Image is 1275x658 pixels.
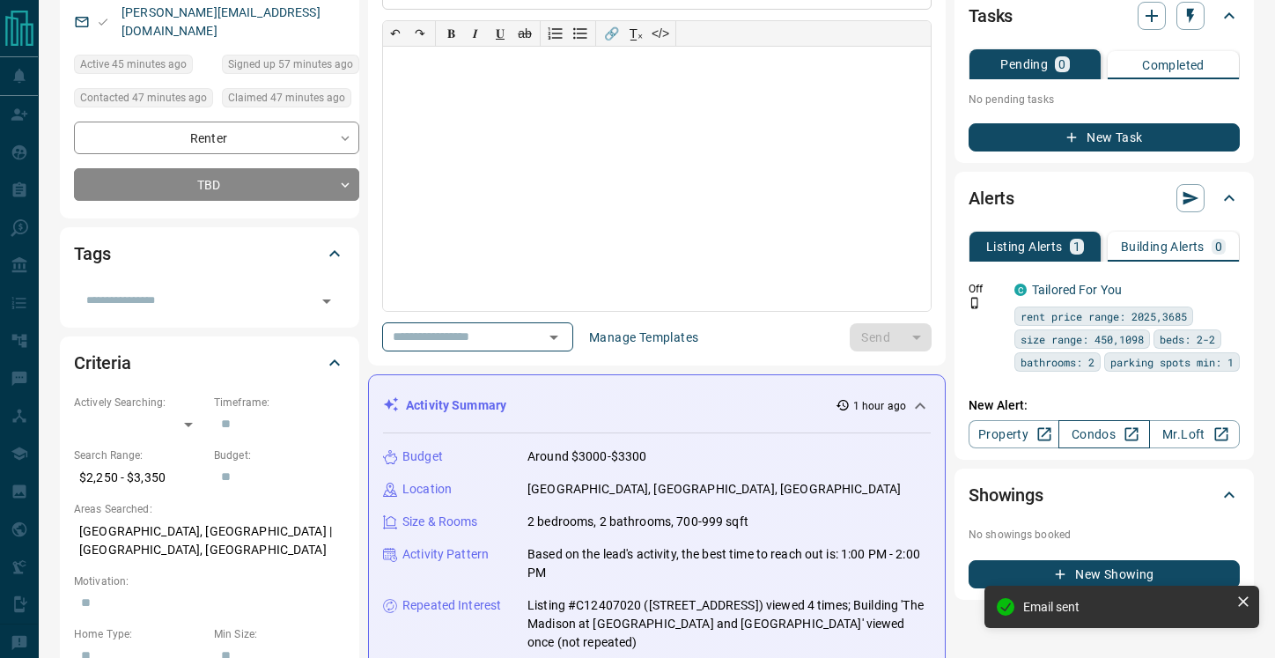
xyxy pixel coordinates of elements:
[1058,58,1065,70] p: 0
[214,447,345,463] p: Budget:
[383,389,931,422] div: Activity Summary1 hour ago
[402,513,478,531] p: Size & Rooms
[850,323,932,351] div: split button
[969,86,1240,113] p: No pending tasks
[969,560,1240,588] button: New Showing
[623,21,648,46] button: T̲ₓ
[969,481,1043,509] h2: Showings
[969,2,1013,30] h2: Tasks
[74,626,205,642] p: Home Type:
[969,177,1240,219] div: Alerts
[543,21,568,46] button: Numbered list
[97,16,109,28] svg: Email Valid
[1032,283,1122,297] a: Tailored For You
[402,545,489,564] p: Activity Pattern
[1058,420,1149,448] a: Condos
[542,325,566,350] button: Open
[1215,240,1222,253] p: 0
[74,240,110,268] h2: Tags
[986,240,1063,253] p: Listing Alerts
[969,396,1240,415] p: New Alert:
[599,21,623,46] button: 🔗
[1021,330,1144,348] span: size range: 450,1098
[402,596,501,615] p: Repeated Interest
[969,297,981,309] svg: Push Notification Only
[1000,58,1048,70] p: Pending
[74,463,205,492] p: $2,250 - $3,350
[402,447,443,466] p: Budget
[568,21,593,46] button: Bullet list
[1021,307,1187,325] span: rent price range: 2025,3685
[853,398,906,414] p: 1 hour ago
[228,89,345,107] span: Claimed 47 minutes ago
[214,626,345,642] p: Min Size:
[74,88,213,113] div: Tue Sep 16 2025
[80,55,187,73] span: Active 45 minutes ago
[439,21,463,46] button: 𝐁
[1160,330,1215,348] span: beds: 2-2
[402,480,452,499] p: Location
[122,5,321,38] a: [PERSON_NAME][EMAIL_ADDRESS][DOMAIN_NAME]
[314,289,339,314] button: Open
[74,342,345,384] div: Criteria
[74,55,213,79] div: Tue Sep 16 2025
[74,395,205,410] p: Actively Searching:
[969,123,1240,152] button: New Task
[74,233,345,275] div: Tags
[74,349,131,377] h2: Criteria
[579,323,709,351] button: Manage Templates
[969,420,1059,448] a: Property
[969,281,1004,297] p: Off
[74,573,345,589] p: Motivation:
[1073,240,1080,253] p: 1
[1023,600,1229,614] div: Email sent
[408,21,432,46] button: ↷
[527,596,931,652] p: Listing #C12407020 ([STREET_ADDRESS]) viewed 4 times; Building 'The Madison at [GEOGRAPHIC_DATA] ...
[1021,353,1094,371] span: bathrooms: 2
[383,21,408,46] button: ↶
[1121,240,1205,253] p: Building Alerts
[518,26,532,41] s: ab
[648,21,673,46] button: </>
[228,55,353,73] span: Signed up 57 minutes ago
[80,89,207,107] span: Contacted 47 minutes ago
[74,168,359,201] div: TBD
[527,480,901,499] p: [GEOGRAPHIC_DATA], [GEOGRAPHIC_DATA], [GEOGRAPHIC_DATA]
[969,474,1240,516] div: Showings
[496,26,505,41] span: 𝐔
[214,395,345,410] p: Timeframe:
[512,21,537,46] button: ab
[74,447,205,463] p: Search Range:
[74,122,359,154] div: Renter
[1149,420,1240,448] a: Mr.Loft
[406,396,506,415] p: Activity Summary
[74,517,345,565] p: [GEOGRAPHIC_DATA], [GEOGRAPHIC_DATA] | [GEOGRAPHIC_DATA], [GEOGRAPHIC_DATA]
[1014,284,1027,296] div: condos.ca
[527,513,748,531] p: 2 bedrooms, 2 bathrooms, 700-999 sqft
[222,88,359,113] div: Tue Sep 16 2025
[488,21,512,46] button: 𝐔
[222,55,359,79] div: Tue Sep 16 2025
[463,21,488,46] button: 𝑰
[1142,59,1205,71] p: Completed
[74,501,345,517] p: Areas Searched:
[527,447,646,466] p: Around $3000-$3300
[969,184,1014,212] h2: Alerts
[527,545,931,582] p: Based on the lead's activity, the best time to reach out is: 1:00 PM - 2:00 PM
[969,527,1240,543] p: No showings booked
[1110,353,1234,371] span: parking spots min: 1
